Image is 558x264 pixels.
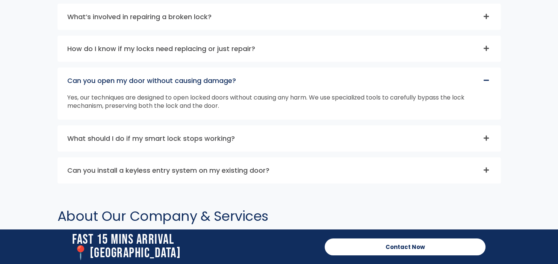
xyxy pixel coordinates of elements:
[67,76,236,85] a: Can you open my door without causing damage?
[67,12,212,21] a: What’s involved in repairing a broken lock?
[67,166,269,175] a: Can you install a keyless entry system on my existing door?
[58,4,501,30] div: What’s involved in repairing a broken lock?
[58,68,501,94] div: Can you open my door without causing damage?
[58,36,501,62] div: How do I know if my locks need replacing or just repair?
[58,158,501,183] div: Can you install a keyless entry system on my existing door?
[325,238,485,255] a: Contact Now
[67,44,255,53] a: How do I know if my locks need replacing or just repair?
[386,244,425,250] span: Contact Now
[72,233,317,260] h2: Fast 15 Mins Arrival 📍[GEOGRAPHIC_DATA]
[57,208,501,224] h2: About Our Company & Services
[67,134,235,143] a: What should I do if my smart lock stops working?
[58,126,501,151] div: What should I do if my smart lock stops working?
[58,94,501,119] div: Can you open my door without causing damage?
